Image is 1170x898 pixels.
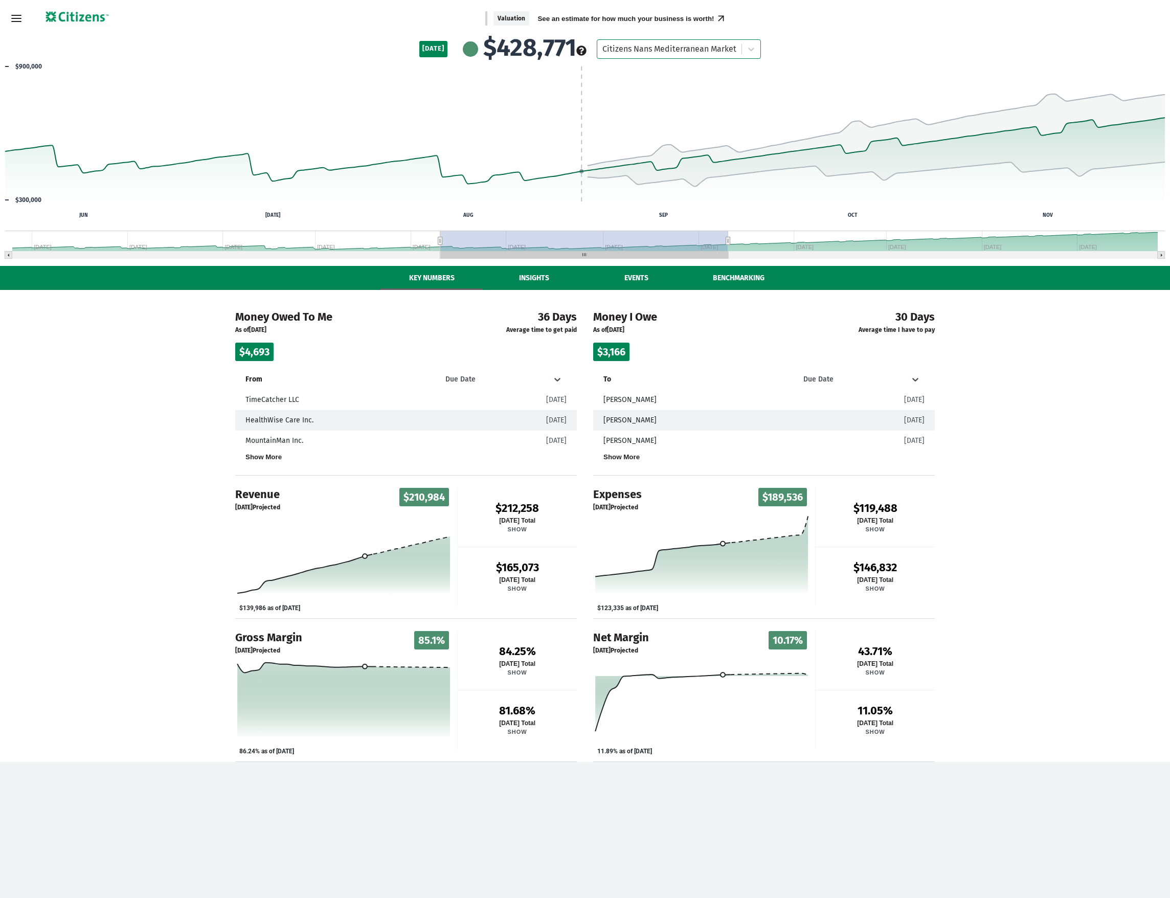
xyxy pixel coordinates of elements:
p: As of [DATE] [235,326,449,334]
div: Chart. Highcharts interactive chart. [593,655,815,757]
div: Net Margin [593,655,815,757]
button: Insights [483,266,585,290]
td: [PERSON_NAME] [593,390,877,410]
div: Chart. Highcharts interactive chart. [235,512,457,614]
p: Show [458,729,577,735]
p: Show [458,669,577,676]
p: As of [DATE] [593,326,807,334]
span: 10.17% [769,631,807,649]
td: [PERSON_NAME] [593,410,877,431]
svg: Interactive chart [593,512,815,614]
p: Average time I have to pay [823,326,935,334]
td: TimeCatcher LLC [235,390,520,410]
text: $300,000 [15,196,41,204]
p: Show [458,526,577,532]
td: [DATE] [877,431,935,451]
button: Show Past/Projected Data [597,604,673,612]
p: To [603,369,788,385]
td: [DATE] [520,431,577,451]
path: Tuesday, Aug 19, 04:00, 123,334.6. Past/Projected Data. [721,541,725,546]
p: [DATE] Total [458,576,577,583]
button: Benchmarking [687,266,790,290]
path: Tuesday, Aug 19, 04:00, 139,985.06. Past/Projected Data. [363,554,367,558]
path: Tuesday, Aug 19, 04:00, 86.24199611015632. Past/Projected Data. [363,664,367,669]
div: Revenue [235,512,457,614]
h4: Expenses [593,488,642,501]
button: see more about your cashflow projection [576,46,587,57]
h4: Money I Owe [593,310,807,324]
g: Past/Projected Data, series 1 of 3 with 31 data points. [236,661,451,674]
h4: $119,488 [816,502,935,515]
span: [DATE] [419,41,447,57]
h4: Net Margin [593,631,649,644]
text: SEP [659,212,668,218]
g: Past/Projected Data, series 1 of 4 with 186 data points. Y axis, values. X axis, Time. [7,117,1162,185]
button: Show More [245,453,282,461]
div: Chart. Highcharts interactive chart. [235,655,457,757]
text: NOV [1043,212,1053,218]
div: Due Date [441,374,547,385]
h4: 11.05% [816,704,935,717]
button: 11.05%[DATE] TotalShow [815,690,935,749]
text: OCT [848,212,858,218]
td: [PERSON_NAME] [593,431,877,451]
div: Due Date [799,374,905,385]
h4: Revenue [235,488,280,501]
g: Past/Projected Data, series 1 of 3 with 0 data points. [595,516,808,595]
td: [DATE] [877,410,935,431]
p: From [245,369,430,385]
h4: $212,258 [458,502,577,515]
h4: 84.25% [458,645,577,658]
p: Show [458,586,577,592]
span: $4,693 [235,343,274,361]
button: $146,832[DATE] TotalShow [815,547,935,606]
button: Show More [603,453,640,461]
button: Show Past/Projected Data [239,747,310,755]
p: [DATE] Total [816,517,935,524]
p: Average time to get paid [465,326,577,334]
button: 84.25%[DATE] TotalShow [457,631,577,690]
td: MountainMan Inc. [235,431,520,451]
h4: 36 Days [465,310,577,324]
button: Show Past/Projected Data [239,604,316,612]
p: Show [816,669,935,676]
p: [DATE] Projected [593,503,642,512]
p: [DATE] Total [816,576,935,583]
div: Chart. Highcharts interactive chart. [593,512,815,614]
span: 85.1% [414,631,449,649]
p: [DATE] Total [816,660,935,667]
g: Past/Projected Data, series 1 of 3 with 0 data points. [237,663,450,738]
h4: $146,832 [816,561,935,574]
svg: Interactive chart [235,655,457,757]
button: See an estimate for how much your business is worth! [537,15,714,23]
h4: Money Owed To Me [235,310,449,324]
text: [DATE] [265,212,280,218]
svg: Interactive chart [235,512,457,614]
span: Valuation [493,11,529,26]
p: [DATE] Total [816,720,935,727]
h4: 81.68% [458,704,577,717]
text: AUG [463,212,473,218]
div: Expenses [593,512,815,614]
h4: Gross Margin [235,631,302,644]
div: Gross Margin [235,655,457,757]
h4: 43.71% [816,645,935,658]
p: Show [816,526,935,532]
p: [DATE] Total [458,517,577,524]
td: [DATE] [520,410,577,431]
button: $119,488[DATE] TotalShow [815,488,935,547]
td: [DATE] [520,390,577,410]
img: logo [43,9,111,25]
span: $428,771 [483,35,587,60]
p: Show [816,586,935,592]
g: Past/Projected Data, series 1 of 3 with 0 data points. [595,673,808,731]
p: [DATE] Total [458,720,577,727]
svg: Menu [10,12,22,25]
h4: 30 Days [823,310,935,324]
g: Past/Projected Data, series 1 of 3 with 0 data points. [237,536,450,595]
button: 43.71%[DATE] TotalShow [815,631,935,690]
h4: $165,073 [458,561,577,574]
text: JUN [79,212,88,218]
td: HealthWise Care Inc. [235,410,520,431]
button: 81.68%[DATE] TotalShow [457,690,577,749]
